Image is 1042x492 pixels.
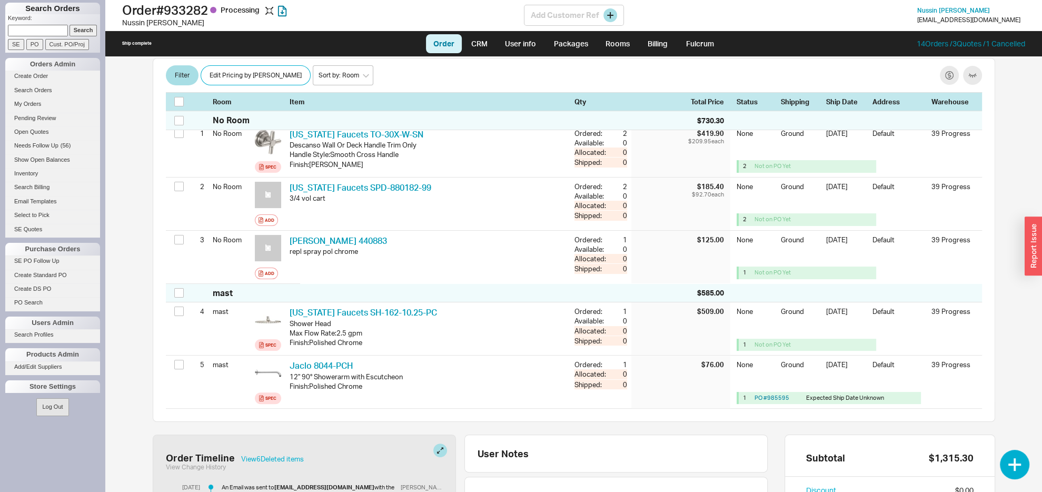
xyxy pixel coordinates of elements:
div: No Room [213,231,251,249]
a: Nussin [PERSON_NAME] [917,7,990,14]
div: Qty [574,97,627,107]
a: Needs Follow Up(56) [5,140,100,151]
div: None [737,182,775,199]
div: [EMAIL_ADDRESS][DOMAIN_NAME] [917,16,1020,24]
div: Store Settings [5,380,100,393]
a: PO #985595 [755,394,789,401]
div: No Room [213,124,251,142]
div: Finish : Polished Chrome [290,381,566,391]
div: mast [213,287,233,299]
a: Order [426,34,462,53]
p: Keyword: [8,14,100,25]
div: 0 [608,264,627,273]
div: 2 [191,178,204,195]
div: 0 [608,326,627,336]
a: Select to Pick [5,210,100,221]
span: Processing [221,5,261,14]
div: 2 [608,129,627,138]
div: Allocated: [574,201,608,210]
div: Ground [781,182,820,199]
div: 1 [743,394,750,402]
div: 2 [608,182,627,191]
div: Max Flow Rate : 2.5 gpm [290,328,566,338]
div: [DATE] [826,129,866,145]
div: 0 [608,380,627,389]
input: Search [70,25,97,36]
div: 0 [608,369,627,379]
div: 12" 90° Showerarm with Escutcheon [290,372,566,381]
div: 0 [617,316,627,326]
div: 0 [617,138,627,147]
div: Allocated: [574,369,608,379]
span: Nussin [PERSON_NAME] [917,6,990,14]
div: Orders Admin [5,58,100,71]
div: Warehouse [931,97,974,107]
div: Expected Ship Date Unknown [739,392,921,404]
div: Ship Date [826,97,866,107]
div: 0 [608,201,627,210]
div: Ground [781,360,820,377]
div: Not on PO Yet [755,215,802,223]
div: Available: [574,244,608,254]
div: Allocated: [574,254,608,263]
span: ( 56 ) [61,142,71,149]
div: Finish : Polished Chrome [290,338,566,347]
a: Create DS PO [5,283,100,294]
div: 0 [608,158,627,167]
b: [EMAIL_ADDRESS][DOMAIN_NAME] [274,484,374,491]
div: Default [872,182,925,199]
div: 5 [191,356,204,373]
div: 0 [617,244,627,254]
div: Add Customer Ref [524,5,624,26]
div: 39 Progress [931,129,974,138]
a: Packages [546,34,596,53]
button: Edit Pricing by [PERSON_NAME] [201,66,311,86]
a: [US_STATE] Faucets TO-30X-W-SN [290,129,423,140]
div: Order Timeline [166,452,235,464]
input: PO [26,39,43,50]
a: SE PO Follow Up [5,255,100,267]
div: Handle Style : Smooth Cross Handle [290,150,566,159]
button: Filter [166,66,199,86]
div: Ground [781,307,820,323]
div: 39 Progress [931,182,974,191]
div: Not on PO Yet [755,269,802,277]
div: 1 [608,307,627,316]
div: $1,315.30 [929,452,974,464]
a: Spec [255,392,281,404]
div: 1 [608,360,627,369]
div: Default [872,235,925,252]
img: TO-30X-W-1_chb9ai [255,129,281,155]
div: mast [213,302,251,320]
div: Allocated: [574,147,608,157]
div: Not on PO Yet [755,341,802,349]
a: CRM [464,34,495,53]
div: Ordered: [574,307,608,316]
div: Users Admin [5,317,100,329]
div: 1 [743,269,750,277]
div: $419.90 [688,129,724,138]
div: [DATE] [826,307,866,323]
div: 2 [743,215,750,223]
div: No Room [213,178,251,195]
a: Spec [255,339,281,351]
a: Open Quotes [5,126,100,137]
div: $585.00 [697,288,724,298]
img: SH-162-10_kql2yp [255,307,281,333]
h1: Order # 933282 [122,3,524,17]
div: Ground [781,129,820,145]
button: Log Out [36,398,68,416]
div: None [737,129,775,145]
div: Ground [781,235,820,252]
div: 3 [191,231,204,249]
div: 0 [608,211,627,220]
div: No Room [213,115,250,126]
div: Finish : [PERSON_NAME] [290,160,566,169]
div: Default [872,307,925,323]
div: Subtotal [806,452,845,464]
a: Create Standard PO [5,270,100,281]
div: [PERSON_NAME] [396,484,443,491]
button: Add [255,268,278,279]
div: repl spray pol chrome [290,247,566,256]
a: Billing [639,34,676,53]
